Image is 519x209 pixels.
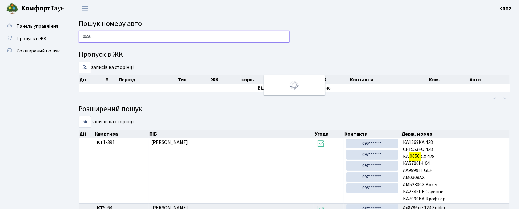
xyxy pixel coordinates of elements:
[79,18,142,29] span: Пошук номеру авто
[21,3,51,13] b: Комфорт
[149,130,314,138] th: ПІБ
[79,84,510,92] td: Відповідних записів не знайдено
[349,75,429,84] th: Контакти
[403,139,507,201] span: КА1269КА 428 СЕ1553ЕО 428 КА СХ 428 КА5700ІН X4 АА9999ІТ GLE АМ0308АХ АМ5230СХ Boxer KA2345PE Cay...
[500,5,512,12] a: КПП2
[105,75,118,84] th: #
[79,75,105,84] th: Дії
[94,130,149,138] th: Квартира
[289,80,299,90] img: Обробка...
[16,23,58,30] span: Панель управління
[97,139,103,146] b: КТ
[3,45,65,57] a: Розширений пошук
[344,130,401,138] th: Контакти
[16,48,60,54] span: Розширений пошук
[314,130,344,138] th: Угода
[409,152,421,161] mark: 0656
[401,130,510,138] th: Держ. номер
[428,75,469,84] th: Ком.
[79,62,91,73] select: записів на сторінці
[79,62,134,73] label: записів на сторінці
[79,105,510,114] h4: Розширений пошук
[241,75,289,84] th: корп.
[79,50,510,59] h4: Пропуск в ЖК
[79,116,134,128] label: записів на сторінці
[6,2,19,15] img: logo.png
[118,75,177,84] th: Період
[79,130,94,138] th: Дії
[79,116,91,128] select: записів на сторінці
[3,32,65,45] a: Пропуск в ЖК
[97,139,146,146] span: 1-391
[469,75,510,84] th: Авто
[21,3,65,14] span: Таун
[16,35,47,42] span: Пропуск в ЖК
[79,31,290,43] input: Пошук
[77,3,93,14] button: Переключити навігацію
[151,139,188,146] span: [PERSON_NAME]
[210,75,240,84] th: ЖК
[3,20,65,32] a: Панель управління
[318,75,349,84] th: ПІБ
[177,75,210,84] th: Тип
